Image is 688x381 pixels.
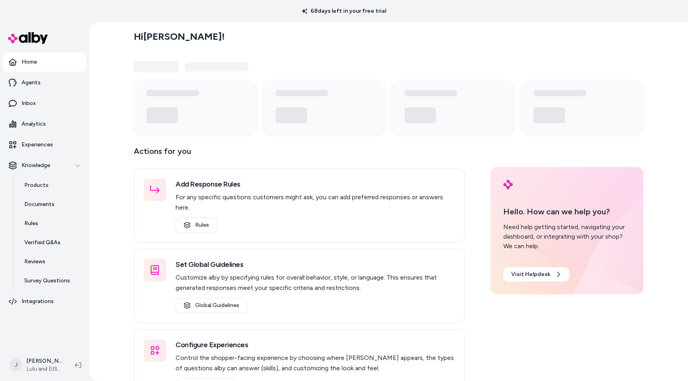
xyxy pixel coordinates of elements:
p: Inbox [21,99,36,107]
a: Global Guidelines [176,298,248,313]
button: J[PERSON_NAME]Lulu and [US_STATE] [5,352,68,378]
h3: Add Response Rules [176,179,455,190]
a: Products [16,176,86,195]
a: Inbox [3,94,86,113]
a: Documents [16,195,86,214]
p: Control the shopper-facing experience by choosing where [PERSON_NAME] appears, the types of quest... [176,353,455,373]
p: Actions for you [134,145,465,164]
span: Lulu and [US_STATE] [26,365,62,373]
span: J [10,359,22,371]
p: 68 days left in your free trial [297,7,391,15]
p: Survey Questions [24,277,70,285]
p: Agents [21,79,41,87]
a: Survey Questions [16,271,86,290]
p: Documents [24,200,55,208]
p: [PERSON_NAME] [26,357,62,365]
a: Rules [176,218,217,233]
a: Experiences [3,135,86,154]
a: Analytics [3,115,86,134]
p: Customize alby by specifying rules for overall behavior, style, or language. This ensures that ge... [176,272,455,293]
p: Rules [24,220,38,227]
p: For any specific questions customers might ask, you can add preferred responses or answers here. [176,192,455,213]
h3: Configure Experiences [176,339,455,350]
div: Need help getting started, navigating your dashboard, or integrating with your shop? We can help. [503,222,631,251]
p: Hello. How can we help you? [503,206,631,218]
a: Rules [16,214,86,233]
a: Verified Q&As [16,233,86,252]
p: Knowledge [21,161,50,169]
p: Home [21,58,37,66]
p: Integrations [21,297,54,305]
a: Home [3,52,86,72]
a: Visit Helpdesk [503,267,569,282]
p: Analytics [21,120,46,128]
button: Knowledge [3,156,86,175]
img: alby Logo [503,180,513,189]
a: Integrations [3,292,86,311]
a: Agents [3,73,86,92]
img: alby Logo [8,32,48,44]
h3: Set Global Guidelines [176,259,455,270]
p: Reviews [24,258,45,266]
h2: Hi [PERSON_NAME] ! [134,31,225,43]
p: Verified Q&As [24,239,61,247]
p: Experiences [21,141,53,149]
p: Products [24,181,49,189]
a: Reviews [16,252,86,271]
